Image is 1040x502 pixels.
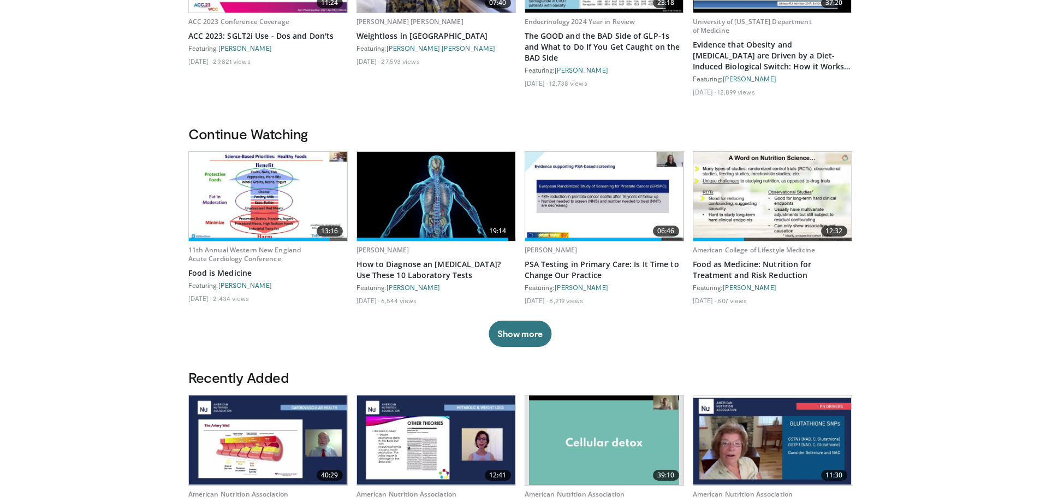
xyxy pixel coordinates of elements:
a: 40:29 [189,395,347,485]
a: American Nutrition Association [693,489,793,499]
li: 8,219 views [549,296,583,305]
img: a5eb0618-de12-4235-b314-96fd9be03728.620x360_q85_upscale.jpg [189,395,347,485]
a: American Nutrition Association [525,489,625,499]
span: 19:14 [485,226,511,237]
a: Weightloss in [GEOGRAPHIC_DATA] [356,31,516,42]
a: [PERSON_NAME] [555,66,608,74]
li: 29,821 views [213,57,250,66]
a: 39:10 [525,395,684,485]
a: [PERSON_NAME] [723,75,776,82]
li: [DATE] [525,296,548,305]
a: 12:32 [693,152,852,241]
img: d9d67ace-e0a5-47c7-aba7-1af93846baa5.620x360_q85_upscale.jpg [693,152,852,241]
a: PSA Testing in Primary Care: Is It Time to Change Our Practice [525,259,684,281]
a: 12:41 [357,395,515,485]
img: 94354a42-e356-4408-ae03-74466ea68b7a.620x360_q85_upscale.jpg [357,152,515,241]
li: 2,434 views [213,294,249,303]
li: 807 views [717,296,747,305]
li: 12,738 views [549,79,587,87]
a: The GOOD and the BAD Side of GLP-1s and What to Do If You Get Caught on the BAD Side [525,31,684,63]
a: [PERSON_NAME] [525,245,578,255]
li: [DATE] [525,79,548,87]
h3: Continue Watching [188,125,852,143]
a: ACC 2023 Conference Coverage [188,17,289,26]
a: [PERSON_NAME] [555,284,608,291]
li: [DATE] [693,87,716,96]
span: 39:10 [653,470,679,481]
button: Show more [489,321,551,347]
a: [PERSON_NAME] [387,284,440,291]
a: American Nutrition Association [188,489,289,499]
a: [PERSON_NAME] [723,284,776,291]
li: [DATE] [188,294,212,303]
img: 32644f90-eaba-410f-9396-6f15d1b314ce.620x360_q85_upscale.jpg [189,152,347,241]
div: Featuring: [356,283,516,292]
li: [DATE] [356,296,380,305]
a: [PERSON_NAME] [356,245,409,255]
a: ACC 2023: SGLT2i Use - Dos and Don'ts [188,31,348,42]
div: Featuring: [693,283,852,292]
div: Featuring: [693,74,852,83]
span: 06:46 [653,226,679,237]
span: 11:30 [821,470,847,481]
a: How to Diagnose an [MEDICAL_DATA]? Use These 10 Laboratory Tests [356,259,516,281]
a: 13:16 [189,152,347,241]
img: 969231d3-b021-4170-ae52-82fb74b0a522.620x360_q85_upscale.jpg [525,152,684,241]
li: 6,544 views [381,296,417,305]
span: 12:32 [821,226,847,237]
li: [DATE] [356,57,380,66]
a: Food as Medicine: Nutrition for Treatment and Risk Reduction [693,259,852,281]
div: Featuring: [356,44,516,52]
a: Food is Medicine [188,268,348,279]
a: Endocrinology 2024 Year in Review [525,17,635,26]
span: 40:29 [317,470,343,481]
span: 13:16 [317,226,343,237]
div: Featuring: [525,283,684,292]
a: [PERSON_NAME] [PERSON_NAME] [356,17,463,26]
a: [PERSON_NAME] [218,281,272,289]
div: Featuring: [188,281,348,290]
li: 27,593 views [381,57,419,66]
a: University of [US_STATE] Department of Medicine [693,17,812,35]
a: 19:14 [357,152,515,241]
li: [DATE] [693,296,716,305]
a: American Nutrition Association [356,489,457,499]
img: 8d83da81-bb47-4c4c-b7a4-dd6b2d4e32b3.620x360_q85_upscale.jpg [529,395,679,485]
a: American College of Lifestyle Medicine [693,245,816,255]
a: 06:46 [525,152,684,241]
a: 11:30 [693,395,852,485]
div: Featuring: [188,44,348,52]
li: 12,899 views [717,87,754,96]
img: 7adb4973-a765-4ec3-8ec7-5f1e113cffb6.620x360_q85_upscale.jpg [693,395,852,485]
a: [PERSON_NAME] [218,44,272,52]
a: 11th Annual Western New England Acute Cardiology Conference [188,245,301,263]
a: Evidence that Obesity and [MEDICAL_DATA] are Driven by a Diet-Induced Biological Switch: How it W... [693,39,852,72]
img: 1987b4b6-58d4-435e-9c34-61b3ec5b778f.620x360_q85_upscale.jpg [357,395,515,485]
li: [DATE] [188,57,212,66]
h3: Recently Added [188,369,852,386]
div: Featuring: [525,66,684,74]
span: 12:41 [485,470,511,481]
a: [PERSON_NAME] [PERSON_NAME] [387,44,496,52]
